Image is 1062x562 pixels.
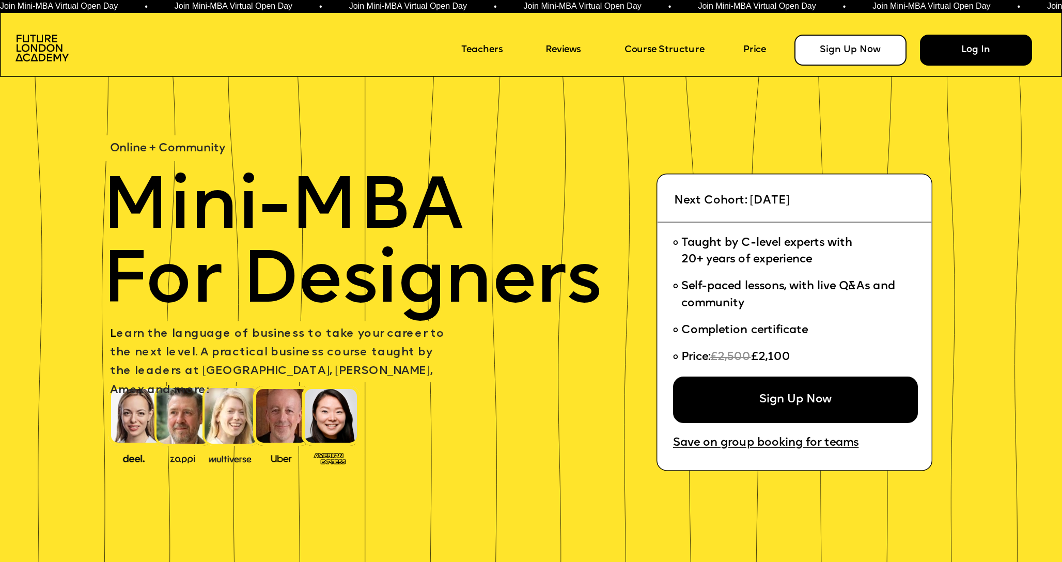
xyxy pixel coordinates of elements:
[681,352,710,363] span: Price:
[624,41,734,60] a: Course Structure
[110,143,225,154] span: Online + Community
[493,3,496,11] span: •
[206,451,255,464] img: image-b7d05013-d886-4065-8d38-3eca2af40620.png
[674,195,790,207] span: Next Cohort: [DATE]
[673,433,889,455] a: Save on group booking for teams
[681,325,808,336] span: Completion certificate
[842,3,846,11] span: •
[113,451,154,464] img: image-388f4489-9820-4c53-9b08-f7df0b8d4ae2.png
[260,452,302,463] img: image-99cff0b2-a396-4aab-8550-cf4071da2cb9.png
[681,238,852,266] span: Taught by C-level experts with 20+ years of experience
[681,282,898,309] span: Self-paced lessons, with live Q&As and community
[110,329,116,340] span: L
[461,41,528,60] a: Teachers
[110,329,448,396] span: earn the language of business to take your career to the next level. A practical business course ...
[15,35,68,61] img: image-aac980e9-41de-4c2d-a048-f29dd30a0068.png
[1017,3,1020,11] span: •
[751,352,790,363] span: £2,100
[102,247,602,321] span: For Designers
[162,452,203,463] img: image-b2f1584c-cbf7-4a77-bbe0-f56ae6ee31f2.png
[545,41,602,60] a: Reviews
[710,352,751,363] span: £2,500
[309,450,350,465] img: image-93eab660-639c-4de6-957c-4ae039a0235a.png
[668,3,671,11] span: •
[743,41,785,60] a: Price
[102,173,464,247] span: Mini-MBA
[319,3,322,11] span: •
[144,3,147,11] span: •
